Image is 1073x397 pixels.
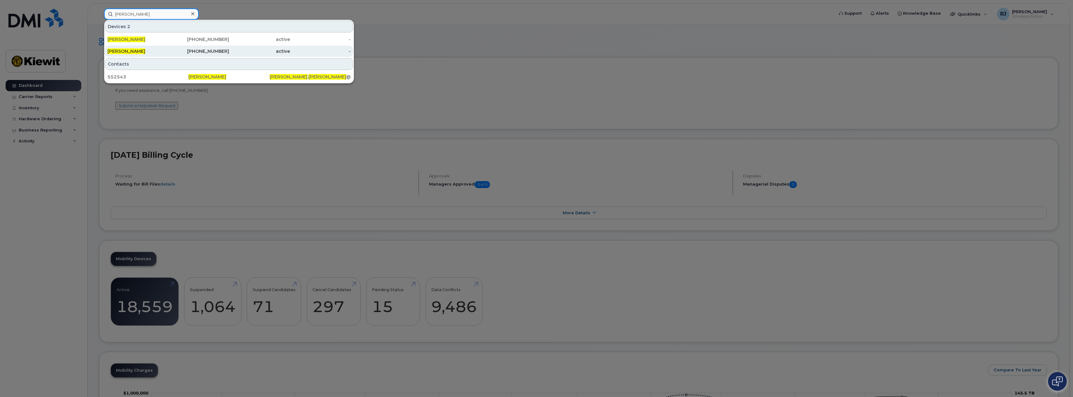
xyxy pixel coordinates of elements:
[107,37,145,42] span: [PERSON_NAME]
[229,36,290,42] div: active
[290,48,351,54] div: -
[270,74,351,80] div: . @[DOMAIN_NAME]
[290,36,351,42] div: -
[168,36,229,42] div: [PHONE_NUMBER]
[105,46,353,57] a: [PERSON_NAME][PHONE_NUMBER]active-
[1052,376,1063,386] img: Open chat
[105,58,353,70] div: Contacts
[168,48,229,54] div: [PHONE_NUMBER]
[229,48,290,54] div: active
[107,74,188,80] div: 552543
[188,74,226,80] span: [PERSON_NAME]
[105,21,353,32] div: Devices
[105,71,353,82] a: 552543[PERSON_NAME][PERSON_NAME].[PERSON_NAME]@[DOMAIN_NAME]
[270,74,307,80] span: [PERSON_NAME]
[107,48,145,54] span: [PERSON_NAME]
[127,23,130,30] span: 2
[308,74,346,80] span: [PERSON_NAME]
[105,34,353,45] a: [PERSON_NAME][PHONE_NUMBER]active-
